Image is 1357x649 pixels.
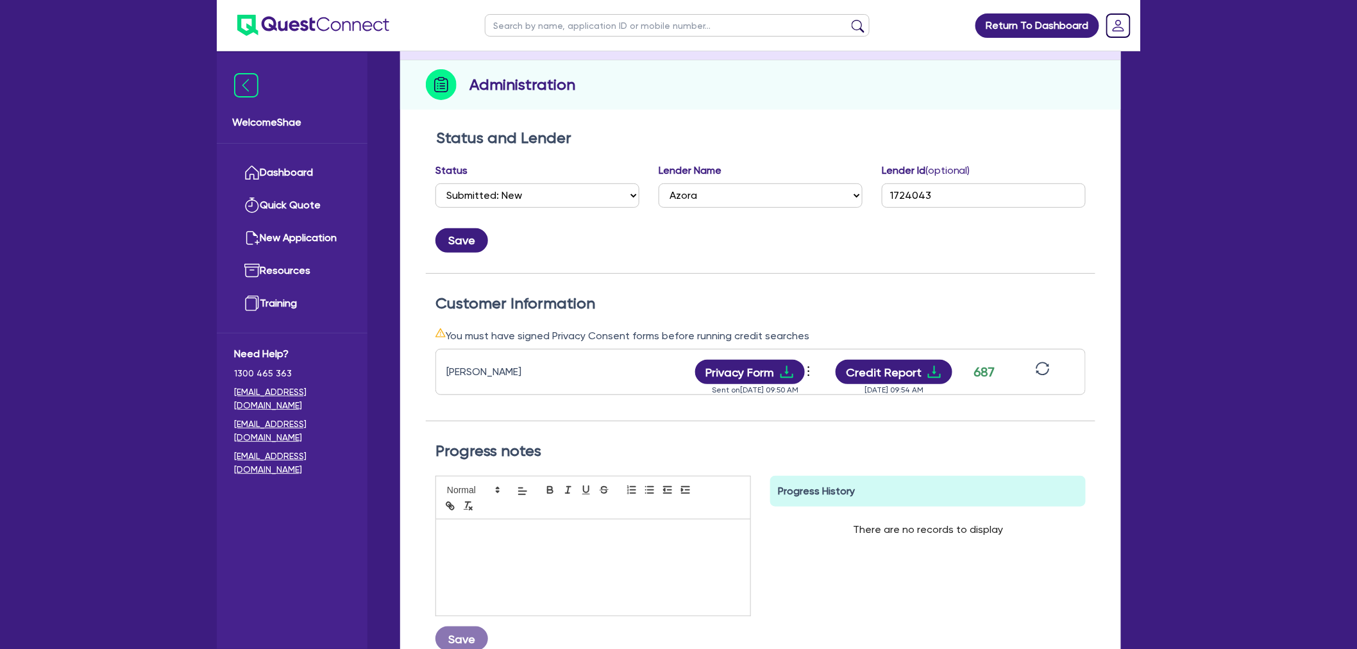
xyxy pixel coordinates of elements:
img: icon-menu-close [234,73,258,97]
div: 687 [968,362,1000,382]
input: Search by name, application ID or mobile number... [485,14,870,37]
div: Progress History [770,476,1086,507]
label: Lender Name [659,163,721,178]
h2: Progress notes [435,442,1086,460]
img: resources [244,263,260,278]
a: Dashboard [234,156,350,189]
a: New Application [234,222,350,255]
div: You must have signed Privacy Consent forms before running credit searches [435,328,1086,344]
img: new-application [244,230,260,246]
span: more [802,362,815,381]
div: There are no records to display [838,507,1018,553]
span: sync [1036,362,1050,376]
h2: Customer Information [435,294,1086,313]
img: quest-connect-logo-blue [237,15,389,36]
span: download [927,364,942,380]
a: [EMAIL_ADDRESS][DOMAIN_NAME] [234,417,350,444]
span: 1300 465 363 [234,367,350,380]
div: [PERSON_NAME] [446,364,607,380]
button: Save [435,228,488,253]
a: Quick Quote [234,189,350,222]
a: Training [234,287,350,320]
a: Dropdown toggle [1102,9,1135,42]
a: [EMAIL_ADDRESS][DOMAIN_NAME] [234,385,350,412]
h2: Administration [469,73,575,96]
span: (optional) [925,164,970,176]
label: Status [435,163,468,178]
button: sync [1032,361,1054,383]
span: Welcome Shae [232,115,352,130]
a: Resources [234,255,350,287]
span: warning [435,328,446,338]
a: Return To Dashboard [975,13,1099,38]
button: Credit Reportdownload [836,360,953,384]
img: step-icon [426,69,457,100]
h2: Status and Lender [436,129,1085,147]
button: Dropdown toggle [805,361,816,383]
img: training [244,296,260,311]
img: quick-quote [244,198,260,213]
span: Need Help? [234,346,350,362]
label: Lender Id [882,163,970,178]
button: Privacy Formdownload [695,360,805,384]
span: download [779,364,795,380]
a: [EMAIL_ADDRESS][DOMAIN_NAME] [234,450,350,476]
